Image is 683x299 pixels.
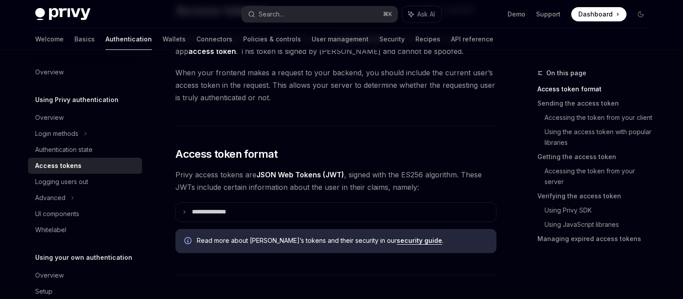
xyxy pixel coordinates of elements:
[546,68,586,78] span: On this page
[175,147,278,161] span: Access token format
[28,110,142,126] a: Overview
[578,10,613,19] span: Dashboard
[243,29,301,50] a: Policies & controls
[537,189,655,203] a: Verifying the access token
[197,236,488,245] span: Read more about [PERSON_NAME]’s tokens and their security in our .
[379,29,405,50] a: Security
[28,222,142,238] a: Whitelabel
[188,47,236,56] strong: access token
[259,9,284,20] div: Search...
[28,206,142,222] a: UI components
[397,237,442,245] a: security guide
[175,168,496,193] span: Privy access tokens are , signed with the ES256 algorithm. These JWTs include certain information...
[537,82,655,96] a: Access token format
[383,11,392,18] span: ⌘ K
[536,10,561,19] a: Support
[35,144,93,155] div: Authentication state
[256,170,344,180] a: JSON Web Tokens (JWT)
[35,252,132,263] h5: Using your own authentication
[28,267,142,283] a: Overview
[35,193,65,203] div: Advanced
[196,29,232,50] a: Connectors
[28,64,142,80] a: Overview
[508,10,525,19] a: Demo
[28,174,142,190] a: Logging users out
[545,125,655,150] a: Using the access token with popular libraries
[35,29,64,50] a: Welcome
[571,7,626,21] a: Dashboard
[402,6,441,22] button: Ask AI
[28,142,142,158] a: Authentication state
[537,96,655,111] a: Sending the access token
[537,232,655,246] a: Managing expired access tokens
[545,203,655,217] a: Using Privy SDK
[545,164,655,189] a: Accessing the token from your server
[28,158,142,174] a: Access tokens
[74,29,95,50] a: Basics
[545,217,655,232] a: Using JavaScript libraries
[537,150,655,164] a: Getting the access token
[35,286,53,297] div: Setup
[634,7,648,21] button: Toggle dark mode
[106,29,152,50] a: Authentication
[312,29,369,50] a: User management
[35,176,88,187] div: Logging users out
[35,225,66,235] div: Whitelabel
[35,112,64,123] div: Overview
[415,29,440,50] a: Recipes
[163,29,186,50] a: Wallets
[35,128,78,139] div: Login methods
[545,111,655,125] a: Accessing the token from your client
[417,10,435,19] span: Ask AI
[242,6,398,22] button: Search...⌘K
[35,209,79,219] div: UI components
[35,8,90,20] img: dark logo
[175,66,496,104] span: When your frontend makes a request to your backend, you should include the current user’s access ...
[35,94,118,105] h5: Using Privy authentication
[184,237,193,246] svg: Info
[35,270,64,281] div: Overview
[35,160,81,171] div: Access tokens
[451,29,493,50] a: API reference
[35,67,64,78] div: Overview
